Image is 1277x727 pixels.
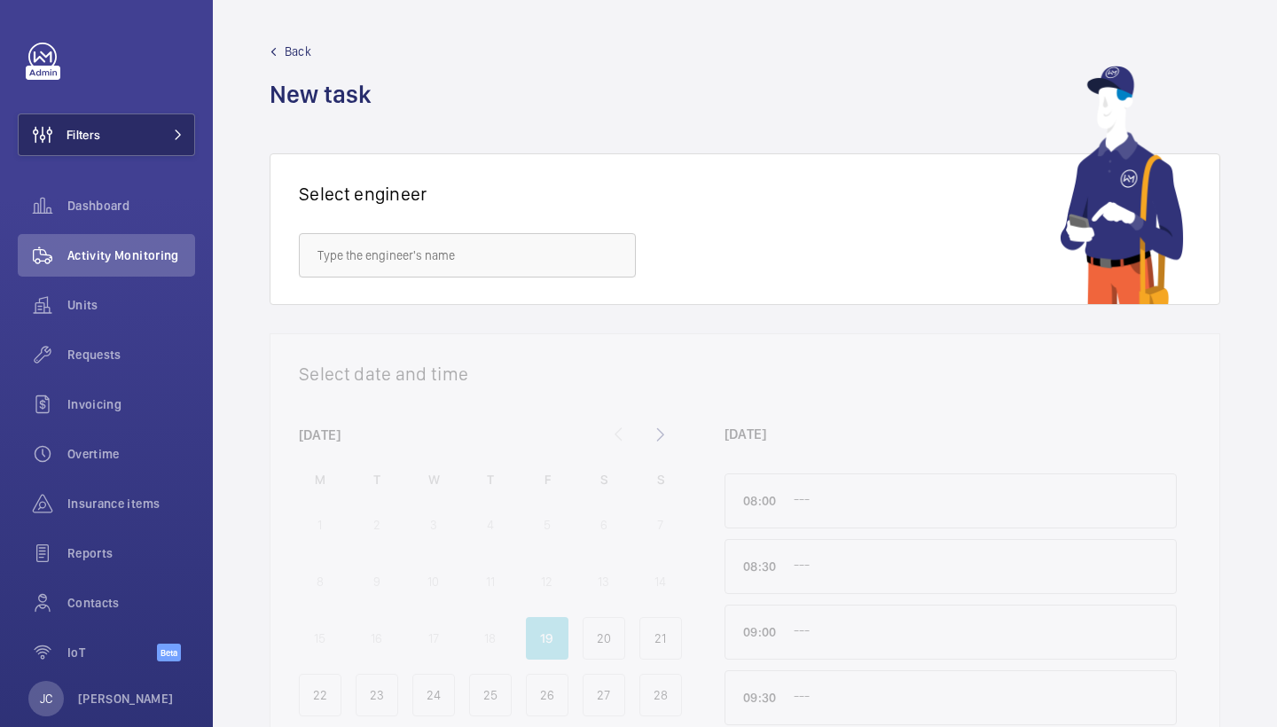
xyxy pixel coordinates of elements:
input: Type the engineer's name [299,233,636,278]
h1: New task [270,78,382,111]
span: Contacts [67,594,195,612]
span: Reports [67,544,195,562]
p: JC [40,690,52,707]
span: Invoicing [67,395,195,413]
button: Filters [18,113,195,156]
img: mechanic using app [1060,66,1184,304]
span: Units [67,296,195,314]
p: [PERSON_NAME] [78,690,174,707]
span: Dashboard [67,197,195,215]
span: Activity Monitoring [67,246,195,264]
span: Requests [67,346,195,363]
span: Filters [67,126,100,144]
span: Insurance items [67,495,195,512]
h1: Select engineer [299,183,427,205]
span: Overtime [67,445,195,463]
span: IoT [67,644,157,661]
span: Back [285,43,311,60]
span: Beta [157,644,181,661]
